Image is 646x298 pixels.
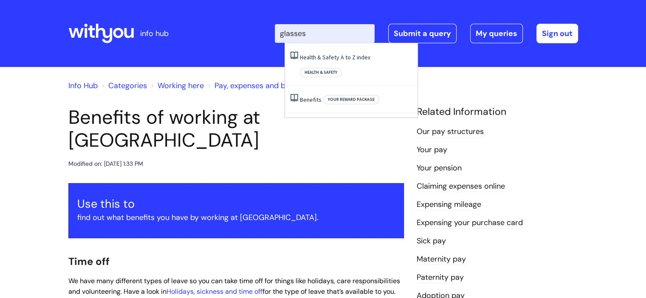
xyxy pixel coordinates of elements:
[417,217,523,228] a: Expensing your purchase card
[68,276,400,296] span: We have many different types of leave so you can take time off for things like holidays, care res...
[77,211,395,224] p: find out what benefits you have by working at [GEOGRAPHIC_DATA].
[300,68,342,77] span: Health & Safety
[417,145,447,156] a: Your pay
[417,272,464,283] a: Paternity pay
[166,287,262,296] a: Holidays, sickness and time off
[417,181,505,192] a: Claiming expenses online
[417,254,466,265] a: Maternity pay
[417,199,481,210] a: Expensing mileage
[68,255,110,268] span: Time off
[417,106,578,118] h4: Related Information
[68,159,143,169] div: Modified on: [DATE] 1:33 PM
[149,79,204,92] li: Working here
[388,24,457,43] a: Submit a query
[206,79,309,92] li: Pay, expenses and benefits
[100,79,147,92] li: Solution home
[417,163,462,174] a: Your pension
[158,81,204,91] a: Working here
[214,81,309,91] a: Pay, expenses and benefits
[68,81,98,91] a: Info Hub
[275,24,578,43] div: | -
[300,96,322,103] a: Benefits
[140,27,169,40] p: info hub
[536,24,578,43] a: Sign out
[417,236,446,247] a: Sick pay
[323,95,379,104] span: Your reward package
[470,24,523,43] a: My queries
[108,81,147,91] a: Categories
[300,53,370,61] a: Health & Safety A to Z index
[68,106,404,152] h1: Benefits of working at [GEOGRAPHIC_DATA]
[77,197,395,211] h3: Use this to
[275,24,375,43] input: Search
[417,126,484,137] a: Our pay structures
